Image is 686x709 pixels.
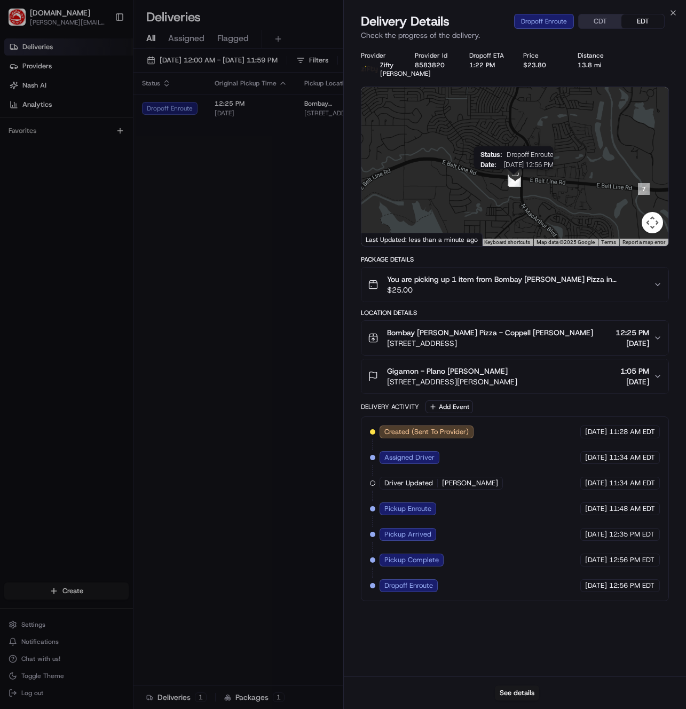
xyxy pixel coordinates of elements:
[361,30,669,41] p: Check the progress of the delivery.
[11,102,30,121] img: 1736555255976-a54dd68f-1ca7-489b-9aae-adbdc363a1c4
[101,239,171,249] span: API Documentation
[90,240,99,248] div: 💻
[537,239,595,245] span: Map data ©2025 Google
[609,581,655,590] span: 12:56 PM EDT
[480,151,502,159] span: Status :
[28,69,176,80] input: Clear
[384,453,435,462] span: Assigned Driver
[364,232,399,246] img: Google
[585,427,607,437] span: [DATE]
[638,183,650,195] div: 7
[33,194,86,203] span: [PERSON_NAME]
[361,309,669,317] div: Location Details
[616,327,649,338] span: 12:25 PM
[22,102,42,121] img: 4281594248423_2fcf9dad9f2a874258b8_72.png
[33,166,78,174] span: Regen Pajulas
[609,555,655,565] span: 12:56 PM EDT
[442,478,498,488] span: [PERSON_NAME]
[384,555,439,565] span: Pickup Complete
[585,453,607,462] span: [DATE]
[609,504,655,514] span: 11:48 AM EDT
[384,427,469,437] span: Created (Sent To Provider)
[361,61,378,78] img: zifty-logo-trans-sq.png
[361,321,669,355] button: Bombay [PERSON_NAME] Pizza - Coppell [PERSON_NAME][STREET_ADDRESS]12:25 PM[DATE]
[609,427,655,437] span: 11:28 AM EDT
[21,166,30,175] img: 1736555255976-a54dd68f-1ca7-489b-9aae-adbdc363a1c4
[585,478,607,488] span: [DATE]
[507,151,554,159] span: Dropoff Enroute
[578,51,615,60] div: Distance
[380,69,431,78] span: [PERSON_NAME]
[21,239,82,249] span: Knowledge Base
[165,137,194,149] button: See all
[387,274,645,285] span: You are picking up 1 item from Bombay [PERSON_NAME] Pizza in [GEOGRAPHIC_DATA] to deliver the 4TH...
[585,504,607,514] span: [DATE]
[48,102,175,113] div: Start new chat
[609,478,655,488] span: 11:34 AM EDT
[86,234,176,254] a: 💻API Documentation
[6,234,86,254] a: 📗Knowledge Base
[384,478,433,488] span: Driver Updated
[86,166,108,174] span: [DATE]
[579,14,621,28] button: CDT
[361,51,398,60] div: Provider
[361,267,669,302] button: You are picking up 1 item from Bombay [PERSON_NAME] Pizza in [GEOGRAPHIC_DATA] to deliver the 4TH...
[361,403,419,411] div: Delivery Activity
[585,530,607,539] span: [DATE]
[495,686,539,700] button: See details
[387,366,508,376] span: Gigamon - Plano [PERSON_NAME]
[384,530,431,539] span: Pickup Arrived
[380,61,393,69] span: Zifty
[387,327,593,338] span: Bombay [PERSON_NAME] Pizza - Coppell [PERSON_NAME]
[48,113,147,121] div: We're available if you need us!
[75,264,129,273] a: Powered byPylon
[361,255,669,264] div: Package Details
[484,239,530,246] button: Keyboard shortcuts
[523,51,561,60] div: Price
[585,581,607,590] span: [DATE]
[578,61,615,69] div: 13.8 mi
[480,161,496,169] span: Date :
[361,359,669,393] button: Gigamon - Plano [PERSON_NAME][STREET_ADDRESS][PERSON_NAME]1:05 PM[DATE]
[621,14,664,28] button: EDT
[620,366,649,376] span: 1:05 PM
[11,43,194,60] p: Welcome 👋
[523,61,561,69] div: $23.80
[106,265,129,273] span: Pylon
[11,155,28,172] img: Regen Pajulas
[89,194,92,203] span: •
[620,376,649,387] span: [DATE]
[387,285,645,295] span: $25.00
[609,530,655,539] span: 12:35 PM EDT
[425,400,473,413] button: Add Event
[616,338,649,349] span: [DATE]
[585,555,607,565] span: [DATE]
[11,139,68,147] div: Past conversations
[361,13,450,30] span: Delivery Details
[415,61,445,69] button: 8583820
[80,166,84,174] span: •
[384,504,431,514] span: Pickup Enroute
[384,581,433,590] span: Dropoff Enroute
[94,194,116,203] span: [DATE]
[387,338,593,349] span: [STREET_ADDRESS]
[642,212,663,233] button: Map camera controls
[387,376,517,387] span: [STREET_ADDRESS][PERSON_NAME]
[11,11,32,32] img: Nash
[609,453,655,462] span: 11:34 AM EDT
[11,240,19,248] div: 📗
[182,105,194,118] button: Start new chat
[364,232,399,246] a: Open this area in Google Maps (opens a new window)
[622,239,665,245] a: Report a map error
[469,51,507,60] div: Dropoff ETA
[601,239,616,245] a: Terms
[361,233,483,246] div: Last Updated: less than a minute ago
[469,61,507,69] div: 1:22 PM
[415,51,452,60] div: Provider Id
[501,161,554,169] span: [DATE] 12:56 PM
[11,184,28,201] img: Richard Lyman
